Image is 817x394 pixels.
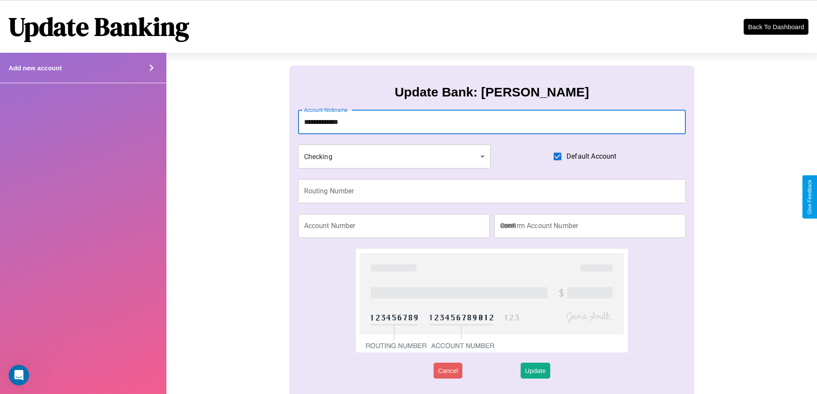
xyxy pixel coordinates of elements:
button: Cancel [434,363,462,379]
label: Account Nickname [304,106,348,114]
img: check [356,249,627,352]
h3: Update Bank: [PERSON_NAME] [395,85,589,99]
button: Back To Dashboard [744,19,808,35]
button: Update [521,363,550,379]
div: Give Feedback [807,180,813,214]
h1: Update Banking [9,9,189,44]
span: Default Account [567,151,616,162]
div: Checking [298,144,491,168]
h4: Add new account [9,64,62,72]
iframe: Intercom live chat [9,365,29,385]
